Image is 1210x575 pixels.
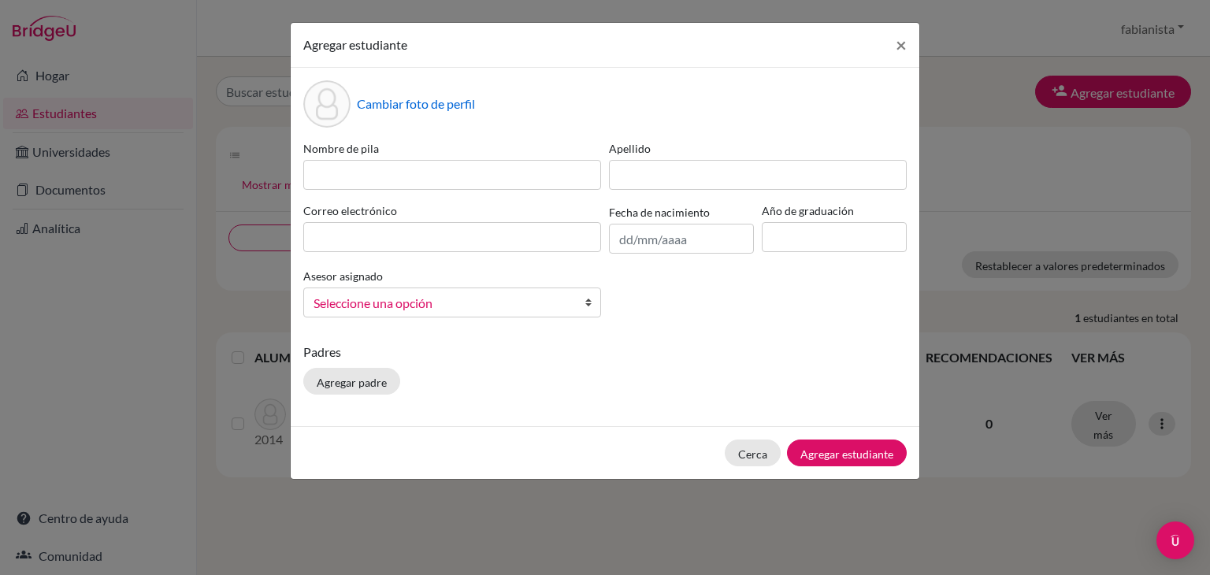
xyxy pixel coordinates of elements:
font: Año de graduación [762,204,854,217]
div: Abrir Intercom Messenger [1156,521,1194,559]
font: Asesor asignado [303,269,383,283]
input: dd/mm/aaaa [609,224,754,254]
font: Fecha de nacimiento [609,206,710,219]
font: Nombre de pila [303,142,379,155]
button: Cerca [883,23,919,67]
button: Agregar estudiante [787,440,907,466]
div: Foto de perfil [303,80,351,128]
font: Seleccione una opción [314,295,432,310]
font: Cerca [738,447,767,461]
font: Apellido [609,142,651,155]
font: Correo electrónico [303,204,397,217]
button: Cerca [725,440,781,466]
font: × [896,33,907,56]
font: Agregar estudiante [800,447,893,461]
font: Agregar padre [317,376,387,389]
font: Agregar estudiante [303,37,407,52]
button: Agregar padre [303,368,400,395]
font: Padres [303,344,341,359]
